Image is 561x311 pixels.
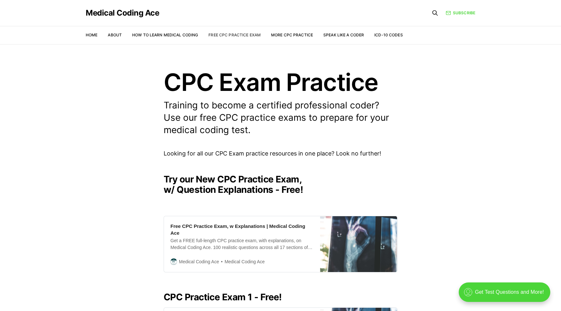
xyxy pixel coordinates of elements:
[170,223,314,236] div: Free CPC Practice Exam, w Explanations | Medical Coding Ace
[446,10,475,16] a: Subscribe
[108,32,122,37] a: About
[374,32,403,37] a: ICD-10 Codes
[323,32,364,37] a: Speak Like a Coder
[132,32,198,37] a: How to Learn Medical Coding
[179,258,219,265] span: Medical Coding Ace
[164,70,397,94] h1: CPC Exam Practice
[86,9,159,17] a: Medical Coding Ace
[208,32,261,37] a: Free CPC Practice Exam
[453,279,561,311] iframe: portal-trigger
[164,149,397,158] p: Looking for all our CPC Exam practice resources in one place? Look no further!
[164,99,397,136] p: Training to become a certified professional coder? Use our free CPC practice exams to prepare for...
[164,174,397,195] h2: Try our New CPC Practice Exam, w/ Question Explanations - Free!
[271,32,313,37] a: More CPC Practice
[164,216,397,272] a: Free CPC Practice Exam, w Explanations | Medical Coding AceGet a FREE full-length CPC practice ex...
[219,258,265,266] span: Medical Coding Ace
[170,237,314,251] div: Get a FREE full-length CPC practice exam, with explanations, on Medical Coding Ace. 100 realistic...
[164,292,397,302] h2: CPC Practice Exam 1 - Free!
[86,32,97,37] a: Home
